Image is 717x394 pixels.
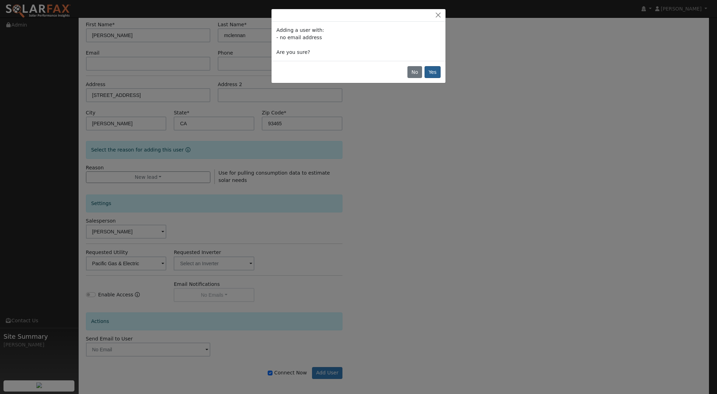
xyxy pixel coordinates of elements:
[276,49,310,55] span: Are you sure?
[433,12,443,19] button: Close
[276,27,324,33] span: Adding a user with:
[425,66,441,78] button: Yes
[276,35,322,40] span: - no email address
[407,66,422,78] button: No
